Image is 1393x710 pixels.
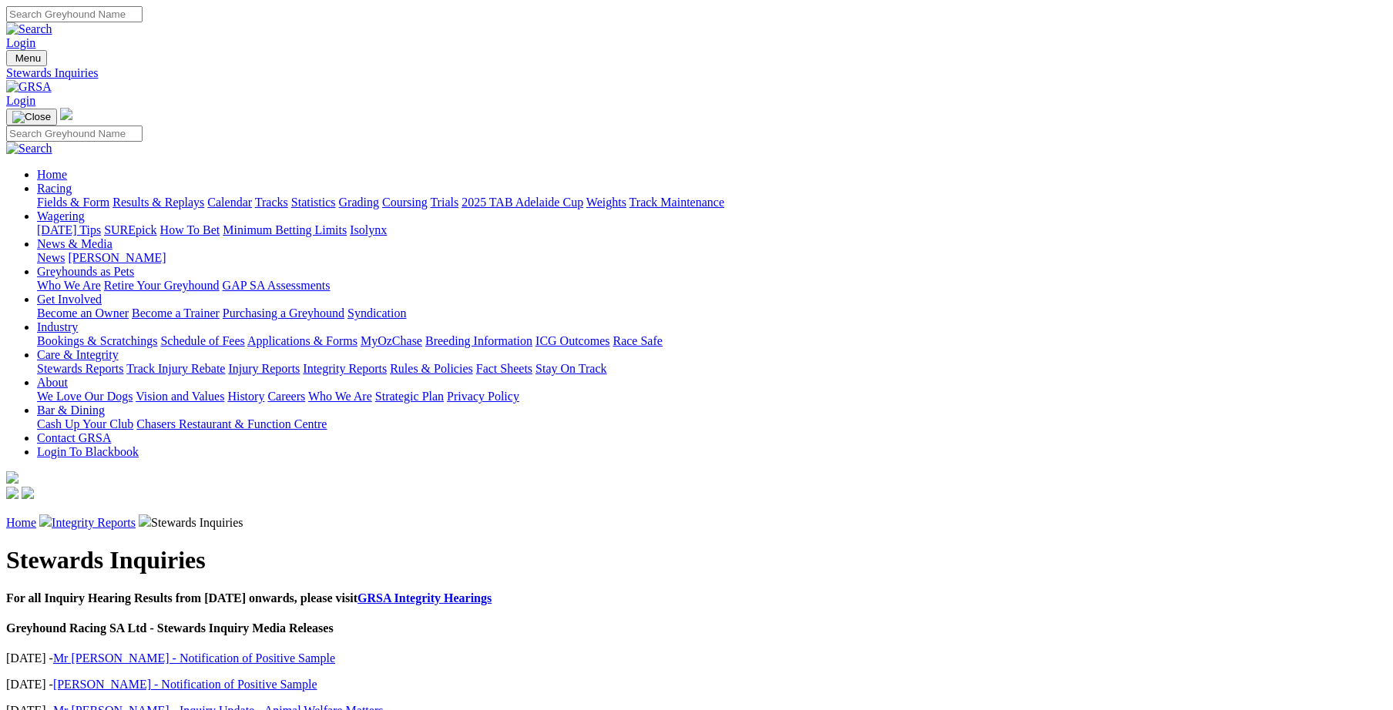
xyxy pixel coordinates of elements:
[6,621,1387,635] h4: Greyhound Racing SA Ltd - Stewards Inquiry Media Releases
[39,514,52,527] img: chevron-right.svg
[37,320,78,333] a: Industry
[6,22,52,36] img: Search
[112,196,204,209] a: Results & Replays
[430,196,458,209] a: Trials
[586,196,626,209] a: Weights
[347,306,406,320] a: Syndication
[207,196,252,209] a: Calendar
[462,196,583,209] a: 2025 TAB Adelaide Cup
[6,471,18,484] img: logo-grsa-white.png
[223,279,331,292] a: GAP SA Assessments
[223,223,347,236] a: Minimum Betting Limits
[37,196,109,209] a: Fields & Form
[6,678,1387,692] p: [DATE] -
[52,516,136,529] a: Integrity Reports
[53,651,335,665] a: Mr [PERSON_NAME] - Notification of Positive Sample
[535,362,606,375] a: Stay On Track
[223,306,344,320] a: Purchasing a Greyhound
[37,417,1387,431] div: Bar & Dining
[37,390,1387,404] div: About
[37,306,1387,320] div: Get Involved
[37,182,72,195] a: Racing
[6,36,35,49] a: Login
[6,546,1387,574] h1: Stewards Inquiries
[37,293,102,306] a: Get Involved
[6,514,1387,530] p: Stewards Inquiries
[308,390,372,403] a: Who We Are
[382,196,428,209] a: Coursing
[267,390,305,403] a: Careers
[37,376,68,389] a: About
[37,417,133,430] a: Cash Up Your Club
[390,362,473,375] a: Rules & Policies
[132,306,220,320] a: Become a Trainer
[53,678,317,691] a: [PERSON_NAME] - Notification of Positive Sample
[37,306,129,320] a: Become an Owner
[104,279,220,292] a: Retire Your Greyhound
[6,591,492,605] b: For all Inquiry Hearing Results from [DATE] onwards, please visit
[6,126,143,142] input: Search
[37,431,111,444] a: Contact GRSA
[37,223,101,236] a: [DATE] Tips
[37,251,65,264] a: News
[6,487,18,499] img: facebook.svg
[447,390,519,403] a: Privacy Policy
[425,334,532,347] a: Breeding Information
[37,279,101,292] a: Who We Are
[629,196,724,209] a: Track Maintenance
[357,591,492,605] a: GRSA Integrity Hearings
[37,209,85,223] a: Wagering
[37,334,1387,348] div: Industry
[535,334,609,347] a: ICG Outcomes
[303,362,387,375] a: Integrity Reports
[255,196,288,209] a: Tracks
[37,279,1387,293] div: Greyhounds as Pets
[6,66,1387,80] a: Stewards Inquiries
[6,109,57,126] button: Toggle navigation
[37,445,139,458] a: Login To Blackbook
[361,334,422,347] a: MyOzChase
[68,251,166,264] a: [PERSON_NAME]
[6,651,1387,665] p: [DATE] -
[6,94,35,107] a: Login
[37,265,134,278] a: Greyhounds as Pets
[139,514,151,527] img: chevron-right.svg
[37,404,105,417] a: Bar & Dining
[37,334,157,347] a: Bookings & Scratchings
[291,196,336,209] a: Statistics
[37,348,119,361] a: Care & Integrity
[6,516,36,529] a: Home
[37,362,1387,376] div: Care & Integrity
[6,142,52,156] img: Search
[37,251,1387,265] div: News & Media
[6,50,47,66] button: Toggle navigation
[613,334,662,347] a: Race Safe
[37,390,133,403] a: We Love Our Dogs
[37,223,1387,237] div: Wagering
[37,168,67,181] a: Home
[228,362,300,375] a: Injury Reports
[6,80,52,94] img: GRSA
[476,362,532,375] a: Fact Sheets
[37,237,112,250] a: News & Media
[104,223,156,236] a: SUREpick
[126,362,225,375] a: Track Injury Rebate
[60,108,72,120] img: logo-grsa-white.png
[247,334,357,347] a: Applications & Forms
[12,111,51,123] img: Close
[227,390,264,403] a: History
[136,417,327,430] a: Chasers Restaurant & Function Centre
[22,487,34,499] img: twitter.svg
[136,390,224,403] a: Vision and Values
[339,196,379,209] a: Grading
[6,6,143,22] input: Search
[350,223,387,236] a: Isolynx
[15,52,41,64] span: Menu
[375,390,444,403] a: Strategic Plan
[37,196,1387,209] div: Racing
[160,334,244,347] a: Schedule of Fees
[160,223,220,236] a: How To Bet
[37,362,123,375] a: Stewards Reports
